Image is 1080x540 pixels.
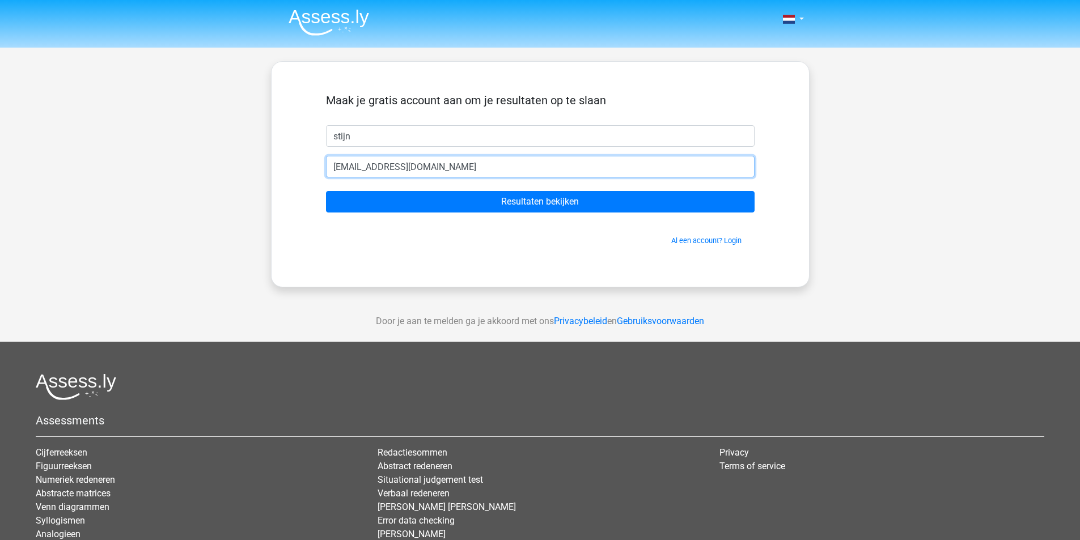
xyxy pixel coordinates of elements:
a: Gebruiksvoorwaarden [617,316,704,326]
a: Error data checking [378,515,455,526]
a: Abstract redeneren [378,461,452,471]
a: [PERSON_NAME] [378,529,446,539]
input: Email [326,156,755,177]
a: Venn diagrammen [36,501,109,512]
a: Situational judgement test [378,474,483,485]
a: Abstracte matrices [36,488,111,499]
a: Al een account? Login [671,236,742,245]
a: Privacybeleid [554,316,607,326]
a: Verbaal redeneren [378,488,450,499]
h5: Maak je gratis account aan om je resultaten op te slaan [326,93,755,107]
input: Voornaam [326,125,755,147]
a: [PERSON_NAME] [PERSON_NAME] [378,501,516,512]
h5: Assessments [36,414,1044,427]
a: Numeriek redeneren [36,474,115,485]
input: Resultaten bekijken [326,191,755,212]
a: Privacy [719,447,749,458]
a: Analogieen [36,529,81,539]
img: Assessly logo [36,373,116,400]
a: Cijferreeksen [36,447,87,458]
a: Figuurreeksen [36,461,92,471]
a: Terms of service [719,461,785,471]
a: Syllogismen [36,515,85,526]
a: Redactiesommen [378,447,447,458]
img: Assessly [289,9,369,36]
